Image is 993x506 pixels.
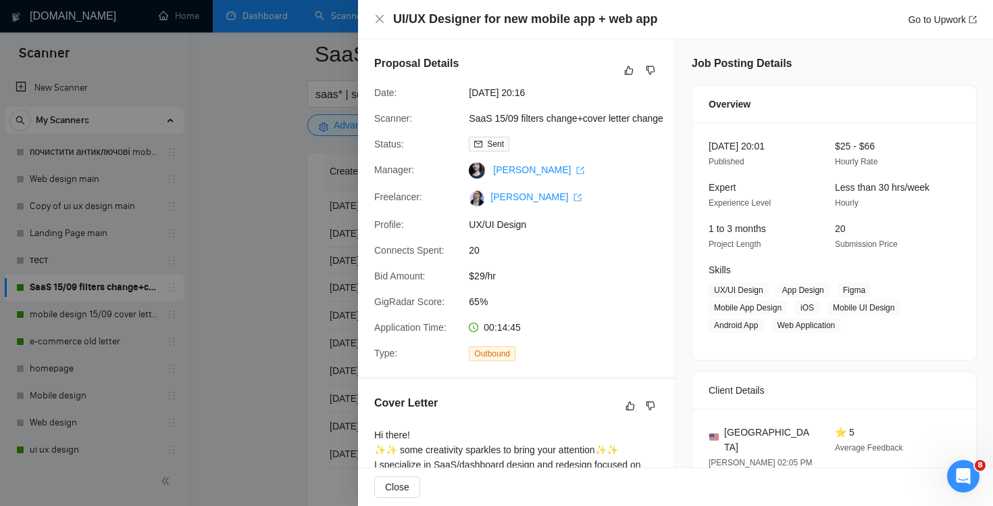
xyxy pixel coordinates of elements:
[724,425,813,455] span: [GEOGRAPHIC_DATA]
[487,139,504,149] span: Sent
[975,460,986,471] span: 8
[835,239,898,249] span: Submission Price
[469,243,671,258] span: 20
[835,223,846,234] span: 20
[771,318,840,333] span: Web Application
[709,182,736,193] span: Expert
[469,294,671,309] span: 65%
[692,55,792,72] h5: Job Posting Details
[374,245,444,256] span: Connects Spent:
[646,400,655,411] span: dislike
[374,395,438,411] h5: Cover Letter
[709,318,763,333] span: Android App
[374,14,385,25] button: Close
[490,191,582,202] a: [PERSON_NAME] export
[838,283,871,298] span: Figma
[374,113,412,124] span: Scanner:
[469,346,515,361] span: Outbound
[393,11,658,28] h4: UI/UX Designer for new mobile app + web app
[835,427,855,438] span: ⭐ 5
[827,300,900,315] span: Mobile UI Design
[574,193,582,202] span: export
[469,85,671,100] span: [DATE] 20:16
[969,16,977,24] span: export
[835,141,875,152] span: $25 - $66
[709,372,960,409] div: Client Details
[709,432,719,442] img: 🇺🇸
[469,269,671,283] span: $29/hr
[709,223,766,234] span: 1 to 3 months
[621,62,637,78] button: like
[374,476,420,498] button: Close
[469,323,478,332] span: clock-circle
[709,157,744,166] span: Published
[484,322,521,333] span: 00:14:45
[646,65,655,76] span: dislike
[642,62,659,78] button: dislike
[374,55,459,72] h5: Proposal Details
[622,398,638,414] button: like
[493,164,584,175] a: [PERSON_NAME] export
[374,139,404,149] span: Status:
[777,283,830,298] span: App Design
[576,166,584,175] span: export
[835,443,903,453] span: Average Feedback
[385,480,409,495] span: Close
[374,271,426,281] span: Bid Amount:
[624,65,634,76] span: like
[374,322,447,333] span: Application Time:
[795,300,819,315] span: iOS
[374,87,397,98] span: Date:
[835,182,930,193] span: Less than 30 hrs/week
[469,217,671,232] span: UX/UI Design
[374,14,385,24] span: close
[374,348,397,359] span: Type:
[709,283,769,298] span: UX/UI Design
[947,460,979,492] iframe: Intercom live chat
[835,157,877,166] span: Hourly Rate
[709,300,787,315] span: Mobile App Design
[709,198,771,208] span: Experience Level
[469,111,671,126] span: SaaS 15/09 filters change+cover letter change
[709,141,765,152] span: [DATE] 20:01
[374,219,404,230] span: Profile:
[835,198,859,208] span: Hourly
[642,398,659,414] button: dislike
[374,164,414,175] span: Manager:
[374,296,444,307] span: GigRadar Score:
[709,458,812,467] span: [PERSON_NAME] 02:05 PM
[474,140,482,148] span: mail
[374,191,422,202] span: Freelancer:
[908,14,977,25] a: Go to Upworkexport
[709,97,750,112] span: Overview
[709,264,731,275] span: Skills
[709,239,761,249] span: Project Length
[469,190,485,206] img: c1OJkIx-IadjRms18ePMftOofhKLVhqZZQLjKjBy8mNgn5WQQo-UtPhwQ197ONuZaa
[626,400,635,411] span: like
